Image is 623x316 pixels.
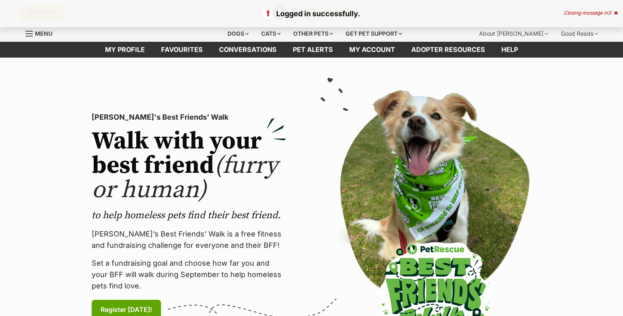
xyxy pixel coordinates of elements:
p: [PERSON_NAME]’s Best Friends' Walk is a free fitness and fundraising challenge for everyone and t... [92,228,286,251]
a: Menu [26,26,58,40]
div: Dogs [222,26,254,42]
a: Adopter resources [403,42,493,58]
span: Menu [35,30,52,37]
div: Good Reads [555,26,604,42]
p: [PERSON_NAME]'s Best Friends' Walk [92,112,286,123]
a: Help [493,42,526,58]
span: Register [DATE]! [101,305,152,314]
a: My profile [97,42,153,58]
span: (furry or human) [92,150,278,205]
a: Favourites [153,42,211,58]
a: Pet alerts [285,42,341,58]
p: Set a fundraising goal and choose how far you and your BFF will walk during September to help hom... [92,258,286,292]
p: to help homeless pets find their best friend. [92,209,286,222]
div: Other pets [288,26,339,42]
div: About [PERSON_NAME] [473,26,554,42]
h2: Walk with your best friend [92,129,286,202]
div: Get pet support [340,26,408,42]
a: conversations [211,42,285,58]
div: Cats [256,26,286,42]
a: My account [341,42,403,58]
